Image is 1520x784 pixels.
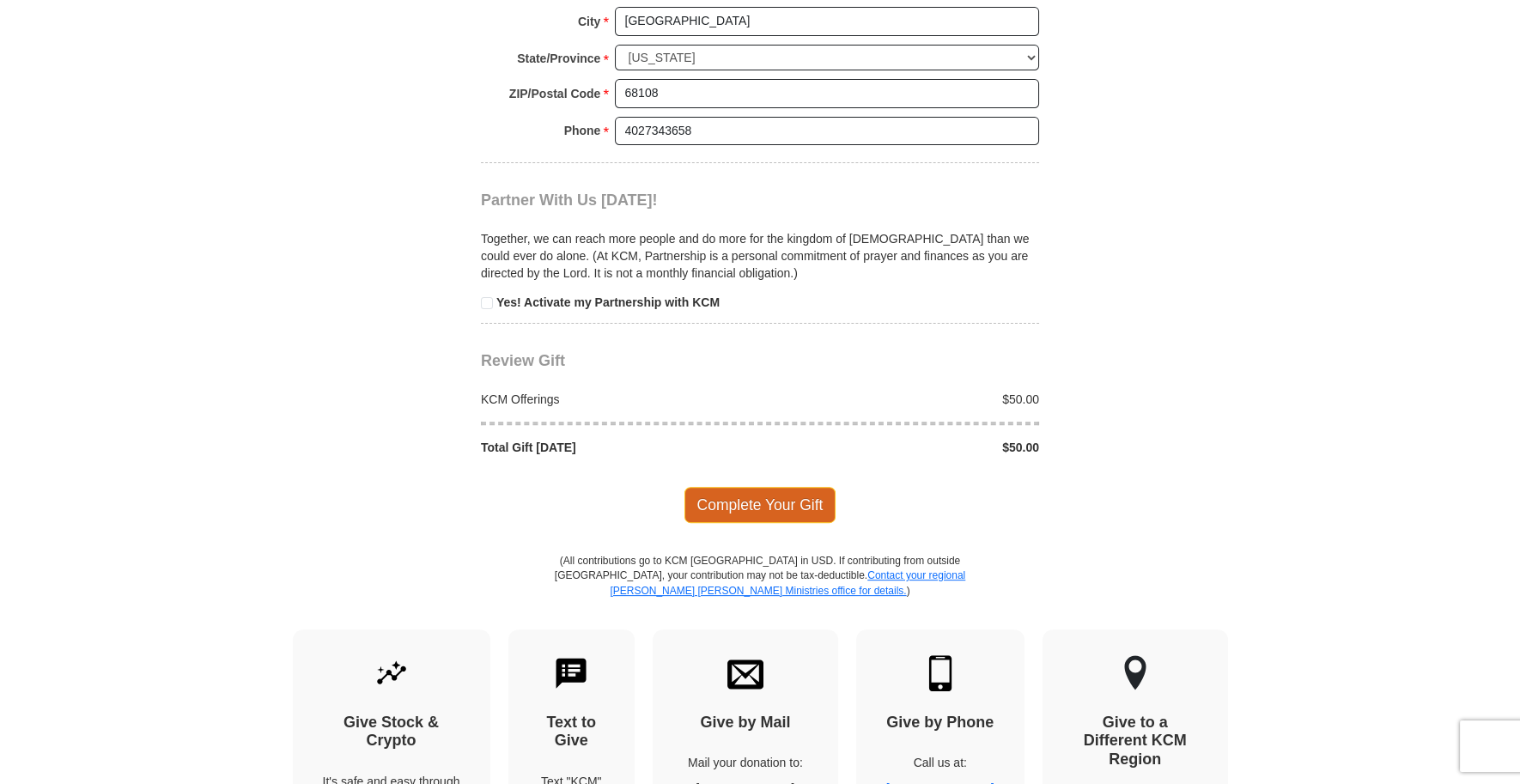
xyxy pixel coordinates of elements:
img: envelope.svg [727,655,763,691]
p: Call us at: [886,754,994,771]
strong: Phone [564,119,601,143]
p: Mail your donation to: [683,754,808,771]
span: Complete Your Gift [684,487,836,523]
strong: ZIP/Postal Code [509,82,601,106]
p: Together, we can reach more people and do more for the kingdom of [DEMOGRAPHIC_DATA] than we coul... [481,230,1039,282]
h4: Text to Give [538,714,605,751]
strong: State/Province [517,46,600,70]
img: give-by-stock.svg [374,655,410,691]
p: (All contributions go to KCM [GEOGRAPHIC_DATA] in USD. If contributing from outside [GEOGRAPHIC_D... [554,554,966,629]
h4: Give Stock & Crypto [323,714,460,751]
img: other-region [1123,655,1147,691]
div: $50.00 [760,439,1049,456]
div: Total Gift [DATE] [472,439,761,456]
strong: City [578,9,600,33]
h4: Give by Mail [683,714,808,732]
img: mobile.svg [922,655,958,691]
div: KCM Offerings [472,391,761,408]
h4: Give to a Different KCM Region [1073,714,1198,769]
img: text-to-give.svg [553,655,589,691]
div: $50.00 [760,391,1049,408]
span: Review Gift [481,352,565,369]
strong: Yes! Activate my Partnership with KCM [496,295,720,309]
h4: Give by Phone [886,714,994,732]
span: Partner With Us [DATE]! [481,191,658,209]
a: Contact your regional [PERSON_NAME] [PERSON_NAME] Ministries office for details. [610,569,965,596]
